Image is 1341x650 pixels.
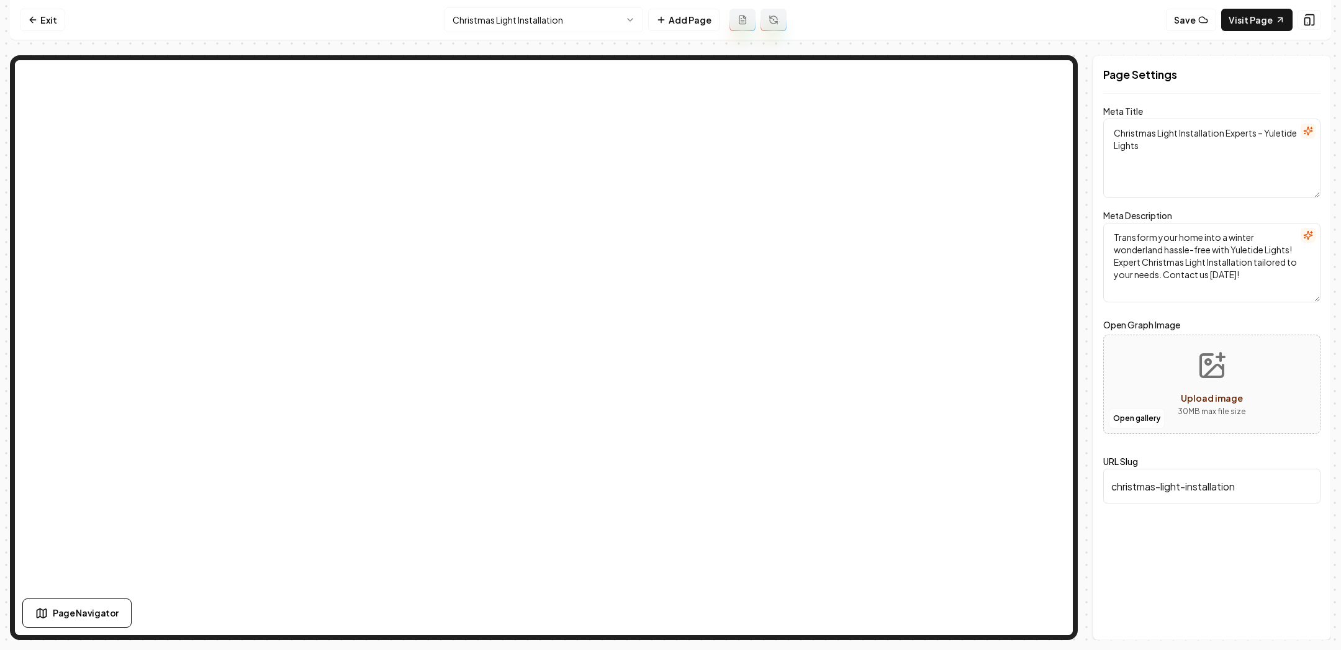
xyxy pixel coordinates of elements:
button: Save [1166,9,1216,31]
a: Exit [20,9,65,31]
button: Page Navigator [22,598,132,628]
span: Upload image [1181,392,1243,404]
p: 30 MB max file size [1178,405,1246,418]
button: Add Page [648,9,720,31]
span: Page Navigator [53,607,119,620]
label: URL Slug [1103,456,1138,467]
button: Regenerate page [761,9,787,31]
a: Visit Page [1221,9,1293,31]
button: Upload image [1168,341,1256,428]
button: Open gallery [1109,409,1165,428]
label: Meta Title [1103,106,1143,117]
h2: Page Settings [1103,66,1321,83]
label: Meta Description [1103,210,1172,221]
label: Open Graph Image [1103,317,1321,332]
button: Add admin page prompt [729,9,756,31]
